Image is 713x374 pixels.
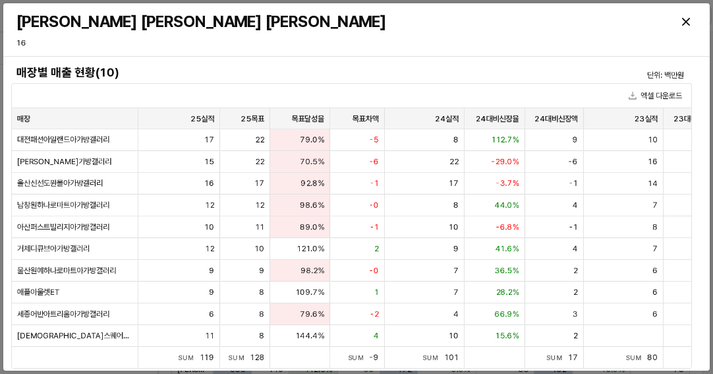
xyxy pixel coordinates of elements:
span: 6 [652,309,658,319]
span: 36.5% [495,265,519,276]
span: 2 [573,330,578,341]
span: Sum [179,354,200,361]
span: 17 [204,135,214,145]
span: 12 [205,243,214,254]
span: 4 [453,309,459,319]
span: 44.0% [495,200,519,210]
span: 울산신선도원몰아가방갤러리 [17,178,103,189]
h4: 매장별 매출 현황(10) [16,66,517,79]
span: 24대비신장액 [534,113,578,124]
span: 16 [648,156,658,167]
span: 15.6% [496,330,519,341]
span: 8 [259,287,264,297]
span: 2 [573,287,578,297]
span: 8 [259,309,264,319]
span: 119 [200,353,214,362]
span: 2 [573,265,578,276]
span: 79.0% [300,135,324,145]
span: 11 [205,330,214,341]
span: 7 [652,200,658,210]
span: 70.5% [300,156,324,167]
span: 17 [568,353,578,362]
span: -1 [569,178,578,189]
span: 16 [204,178,214,189]
span: 22 [255,135,264,145]
span: 10 [204,222,214,232]
span: 7 [453,265,459,276]
span: -9 [370,353,379,362]
span: 목표달성율 [291,113,324,124]
span: 112.7% [492,135,519,145]
span: 울산원예하나로마트아가방갤러리 [17,265,116,276]
span: -3.7% [496,178,519,189]
span: 11 [255,222,264,232]
span: 아산퍼스트빌리지아가방갤러리 [17,222,109,232]
span: 9 [453,243,459,254]
span: 1 [374,287,379,297]
span: -0 [370,265,379,276]
span: 41.6% [496,243,519,254]
span: 세종어반아트리움아가방갤러리 [17,309,109,319]
span: 4 [573,243,578,254]
span: 대전패션아일랜드아가방갤러리 [17,135,109,145]
span: -2 [370,309,379,319]
span: 애플아울렛ET [17,287,60,297]
h3: [PERSON_NAME] [PERSON_NAME] [PERSON_NAME] [16,13,524,31]
span: 80 [647,353,658,362]
span: 22 [255,156,264,167]
span: -1 [370,178,379,189]
span: 매장 [17,113,30,124]
span: 79.6% [300,309,324,319]
span: 거제디큐브아가방갤러리 [17,243,90,254]
span: 28.2% [496,287,519,297]
span: 8 [652,222,658,232]
span: 101 [444,353,459,362]
span: 144.4% [295,330,324,341]
span: Sum [546,354,568,361]
span: 목표차액 [353,113,379,124]
span: 9 [259,265,264,276]
span: 9 [573,135,578,145]
span: Sum [229,354,250,361]
span: 12 [255,200,264,210]
span: -29.0% [492,156,519,167]
span: 15 [204,156,214,167]
p: 16 [16,37,179,49]
span: 6 [652,265,658,276]
span: 121.0% [297,243,324,254]
span: 10 [648,135,658,145]
span: 128 [250,353,264,362]
span: 10 [449,222,459,232]
span: 17 [449,178,459,189]
span: Sum [423,354,445,361]
span: Sum [626,354,648,361]
span: Sum [348,354,370,361]
span: 4 [573,200,578,210]
span: -0 [370,200,379,210]
span: -6 [569,156,578,167]
span: 22 [449,156,459,167]
span: 98.6% [300,200,324,210]
span: 89.0% [300,222,324,232]
span: [DEMOGRAPHIC_DATA]스퀘어아가방 [17,330,132,341]
span: 92.8% [300,178,324,189]
span: 10 [449,330,459,341]
span: 10 [254,243,264,254]
span: 109.7% [295,287,324,297]
span: 3 [573,309,578,319]
span: 2 [374,243,379,254]
span: 남창원하나로마트아가방갤러리 [17,200,109,210]
span: -6.8% [496,222,519,232]
span: 17 [254,178,264,189]
span: 8 [453,135,459,145]
span: [PERSON_NAME]가방갤러리 [17,156,111,167]
span: 6 [652,287,658,297]
span: -6 [370,156,379,167]
span: 14 [648,178,658,189]
span: 66.9% [495,309,519,319]
span: 8 [259,330,264,341]
span: 98.2% [300,265,324,276]
span: 7 [453,287,459,297]
button: 엑셀 다운로드 [623,88,687,104]
span: -1 [569,222,578,232]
